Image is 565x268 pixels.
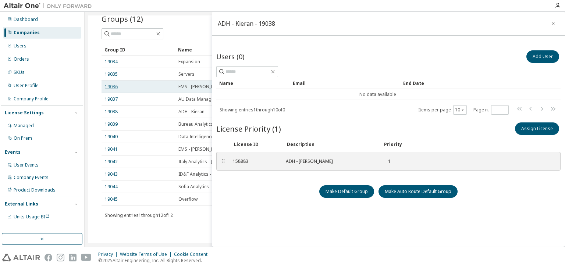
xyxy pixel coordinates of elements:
[286,158,374,164] div: ADH - [PERSON_NAME]
[14,187,56,193] div: Product Downloads
[293,77,397,89] div: Email
[105,134,118,140] a: 19040
[14,162,39,168] div: User Events
[473,105,509,115] span: Page n.
[14,96,49,102] div: Company Profile
[515,122,559,135] button: Assign License
[105,121,118,127] a: 19039
[178,171,220,177] span: ID&F Analytics - Iain
[379,185,458,198] button: Make Auto Route Default Group
[218,21,275,26] div: ADH - Kieran - 19038
[14,17,38,22] div: Dashboard
[14,135,32,141] div: On Prem
[221,158,225,164] div: ⠿
[5,149,21,155] div: Events
[233,158,277,164] div: 158883
[287,142,375,147] div: Description
[383,158,391,164] div: 1
[526,50,559,63] button: Add User
[105,146,118,152] a: 19041
[216,52,244,61] span: Users (0)
[105,59,118,65] a: 19034
[104,44,172,56] div: Group ID
[14,123,34,129] div: Managed
[14,214,50,220] span: Units Usage BI
[178,96,225,102] span: AU Data Management
[98,257,212,264] p: © 2025 Altair Engineering, Inc. All Rights Reserved.
[105,212,173,218] span: Showing entries 1 through 12 of 12
[418,105,467,115] span: Items per page
[98,251,120,257] div: Privacy
[105,84,118,90] a: 19036
[14,69,25,75] div: SKUs
[178,84,225,90] span: EMS - [PERSON_NAME]
[57,254,64,261] img: instagram.svg
[178,159,245,165] span: Italy Analytics - [PERSON_NAME]
[14,175,49,181] div: Company Events
[14,30,40,36] div: Companies
[178,44,264,56] div: Name
[319,185,374,198] button: Make Default Group
[5,201,38,207] div: External Links
[234,142,278,147] div: License ID
[219,77,287,89] div: Name
[178,134,252,140] span: Data Intelligence - [PERSON_NAME]
[178,121,251,127] span: Bureau Analytics - [PERSON_NAME]
[216,124,281,134] span: License Priority (1)
[69,254,77,261] img: linkedin.svg
[102,14,143,24] span: Groups (12)
[105,171,118,177] a: 19043
[105,109,118,115] a: 19038
[216,89,539,100] td: No data available
[2,254,40,261] img: altair_logo.svg
[178,109,205,115] span: ADH - Kieran
[178,184,247,190] span: Sofia Analytics - [PERSON_NAME]
[455,107,465,113] button: 10
[178,146,225,152] span: EMS - [PERSON_NAME]
[174,251,212,257] div: Cookie Consent
[14,56,29,62] div: Orders
[5,110,44,116] div: License Settings
[81,254,92,261] img: youtube.svg
[4,2,96,10] img: Altair One
[14,43,26,49] div: Users
[220,107,285,113] span: Showing entries 1 through 10 of 0
[178,71,195,77] span: Servers
[178,196,198,202] span: Overflow
[14,83,39,89] div: User Profile
[384,142,402,147] div: Priority
[105,196,118,202] a: 19045
[105,159,118,165] a: 19042
[178,59,200,65] span: Expansion
[105,71,118,77] a: 19035
[105,184,118,190] a: 19044
[45,254,52,261] img: facebook.svg
[403,77,536,89] div: End Date
[105,96,118,102] a: 19037
[120,251,174,257] div: Website Terms of Use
